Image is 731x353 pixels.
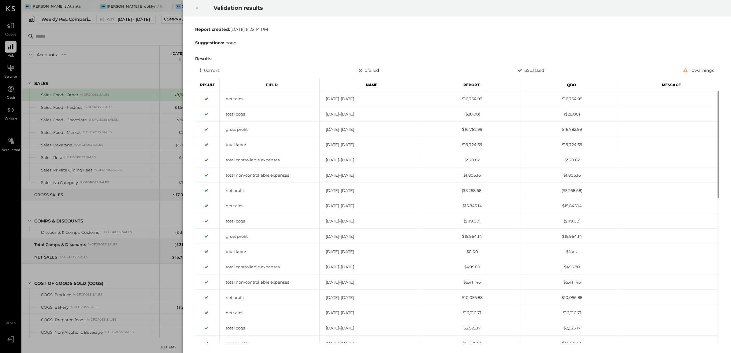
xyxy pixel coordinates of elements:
div: $19,724.69 [519,142,619,148]
div: Report [419,79,519,91]
div: [DATE]-[DATE] [319,203,419,209]
div: ($5,268.68) [519,188,619,193]
div: [DATE]-[DATE] [319,233,419,239]
div: $10,056.88 [419,295,519,300]
div: [DATE]-[DATE] [319,264,419,270]
div: [DATE]-[DATE] [319,188,419,193]
span: none [225,40,236,46]
div: $5,411.46 [519,279,619,285]
div: gross profit [220,127,319,132]
div: $NaN [519,249,619,255]
div: $15,964.14 [519,233,619,239]
div: $16,754.99 [519,96,619,102]
div: ($5,268.68) [419,188,519,193]
div: [DATE]-[DATE] [319,295,419,300]
div: total cogs [220,218,319,224]
div: $13,385.54 [519,340,619,346]
div: total cogs [220,325,319,331]
div: $520.82 [419,157,519,163]
div: [DATE]-[DATE] [319,96,419,102]
div: total controllable expenses [220,264,319,270]
div: [DATE]-[DATE] [319,142,419,148]
div: $2,925.17 [419,325,519,331]
div: total controllable expenses [220,157,319,163]
div: $10,056.88 [519,295,619,300]
div: 0 errors [200,67,220,74]
div: [DATE]-[DATE] [319,218,419,224]
div: $16,310.71 [419,310,519,316]
div: net sales [220,310,319,316]
div: Field [220,79,320,91]
div: Message [619,79,719,91]
div: 0 failed [358,67,379,74]
div: $16,754.99 [419,96,519,102]
div: ($28.00) [519,111,619,117]
div: total labor [220,142,319,148]
b: Suggestions: [195,40,224,46]
div: $1,806.16 [519,172,619,178]
div: total labor [220,249,319,255]
div: $15,964.14 [419,233,519,239]
div: [DATE]-[DATE] [319,157,419,163]
b: Report created: [195,27,230,32]
div: total non-controllable expenses [220,279,319,285]
div: $16,782.99 [419,127,519,132]
div: ($119.00) [419,218,519,224]
div: [DATE]-[DATE] [319,111,419,117]
div: [DATE]-[DATE] [319,310,419,316]
div: 10 warnings [683,67,714,74]
div: Result [195,79,220,91]
div: gross profit [220,233,319,239]
div: $15,845.14 [519,203,619,209]
div: ($28.00) [419,111,519,117]
div: [DATE]-[DATE] [319,172,419,178]
div: $495.80 [419,264,519,270]
div: $19,724.69 [419,142,519,148]
div: $13,385.54 [419,340,519,346]
div: $2,925.17 [519,325,619,331]
div: [DATE]-[DATE] [319,249,419,255]
div: [DATE]-[DATE] [319,325,419,331]
div: net sales [220,96,319,102]
div: Qbo [519,79,619,91]
div: $1,806.16 [419,172,519,178]
div: net sales [220,203,319,209]
div: ($119.00) [519,218,619,224]
div: [DATE] 8:22:14 PM [195,26,719,32]
div: $16,782.99 [519,127,619,132]
div: [DATE]-[DATE] [319,279,419,285]
div: gross profit [220,340,319,346]
div: net profit [220,188,319,193]
div: $15,845.14 [419,203,519,209]
div: [DATE]-[DATE] [319,127,419,132]
div: $5,411.46 [419,279,519,285]
div: Name [319,79,419,91]
div: $520.82 [519,157,619,163]
div: $16,310.71 [519,310,619,316]
div: 35 passed [518,67,544,74]
div: net profit [220,295,319,300]
div: $0.00 [419,249,519,255]
div: $495.80 [519,264,619,270]
div: total cogs [220,111,319,117]
b: Results: [195,56,213,61]
div: total non-controllable expenses [220,172,319,178]
h2: Validation results [213,0,628,16]
div: [DATE]-[DATE] [319,340,419,346]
